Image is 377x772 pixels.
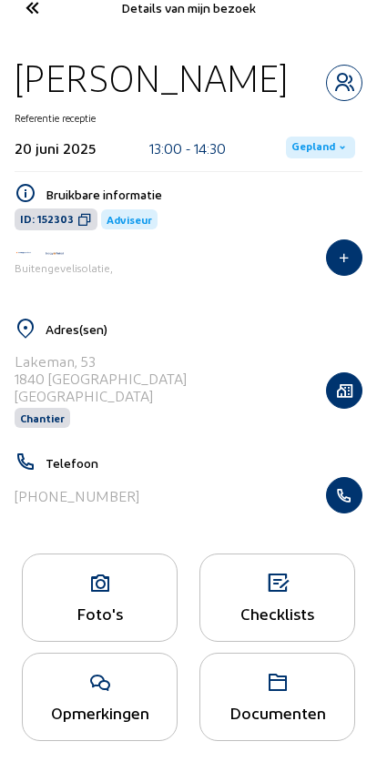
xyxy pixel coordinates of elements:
[20,212,74,227] span: ID: 152303
[46,187,362,202] h5: Bruikbare informatie
[15,139,96,157] div: 20 juni 2025
[46,252,64,255] img: Energy Protect Ramen & Deuren
[15,387,187,404] div: [GEOGRAPHIC_DATA]
[15,352,187,370] div: Lakeman, 53
[200,604,354,623] div: Checklists
[15,261,113,274] span: Buitengevelisolatie,
[200,703,354,722] div: Documenten
[107,213,152,226] span: Adviseur
[23,703,177,722] div: Opmerkingen
[15,487,139,504] div: [PHONE_NUMBER]
[291,140,335,155] span: Gepland
[15,112,96,124] div: Referentie receptie
[23,604,177,623] div: Foto's
[15,250,33,255] img: Iso Protect
[15,55,288,101] div: [PERSON_NAME]
[20,411,65,424] span: Chantier
[149,139,226,157] div: 13:00 - 14:30
[15,370,187,387] div: 1840 [GEOGRAPHIC_DATA]
[46,321,362,337] h5: Adres(sen)
[46,455,362,471] h5: Telefoon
